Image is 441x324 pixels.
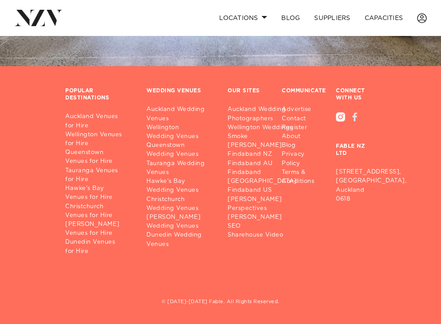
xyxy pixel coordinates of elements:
[282,105,322,114] a: Advertise
[282,141,322,150] a: Blog
[146,159,213,177] a: Tauranga Wedding Venues
[146,177,213,195] a: Hawke's Bay Wedding Venues
[307,8,357,28] a: SUPPLIERS
[65,130,132,148] a: Wellington Venues for Hire
[228,204,304,213] a: Perspectives
[65,148,132,166] a: Queenstown Venues for Hire
[146,231,213,249] a: Dunedin Wedding Venues
[146,195,213,213] a: Christchurch Wedding Venues
[228,168,304,186] a: Findaband [GEOGRAPHIC_DATA]
[282,123,322,132] a: Register
[228,159,304,168] a: Findaband AU
[336,87,376,102] h3: CONNECT WITH US
[228,213,304,231] a: [PERSON_NAME] SEO
[228,231,304,240] a: Sharehouse Video
[65,202,132,220] a: Christchurch Venues for Hire
[228,87,260,95] h3: OUR SITES
[228,105,304,123] a: Auckland Wedding Photographers
[65,112,132,130] a: Auckland Venues for Hire
[65,299,376,306] h5: © [DATE]-[DATE] Fable. All Rights Reserved.
[14,10,63,26] img: nzv-logo.png
[336,122,376,164] h3: FABLE NZ LTD
[282,132,322,141] a: About
[282,150,322,168] a: Privacy Policy
[212,8,274,28] a: Locations
[336,168,376,204] p: [STREET_ADDRESS], [GEOGRAPHIC_DATA], Auckland 0618
[228,150,304,159] a: Findaband NZ
[146,213,213,231] a: [PERSON_NAME] Wedding Venues
[65,87,132,102] h3: POPULAR DESTINATIONS
[228,141,304,150] a: [PERSON_NAME]
[228,132,304,141] a: Smoke
[65,166,132,184] a: Tauranga Venues for Hire
[65,220,132,238] a: [PERSON_NAME] Venues for Hire
[146,87,201,95] h3: WEDDING VENUES
[282,87,326,95] h3: COMMUNICATE
[146,123,213,141] a: Wellington Wedding Venues
[282,168,322,186] a: Terms & Conditions
[146,141,213,159] a: Queenstown Wedding Venues
[228,186,304,195] a: Findaband US
[228,123,304,132] a: Wellington Weddings
[274,8,307,28] a: BLOG
[65,184,132,202] a: Hawke's Bay Venues for Hire
[282,115,322,123] a: Contact
[65,238,132,256] a: Dunedin Venues for Hire
[146,105,213,123] a: Auckland Wedding Venues
[358,8,410,28] a: Capacities
[228,195,304,204] a: [PERSON_NAME]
